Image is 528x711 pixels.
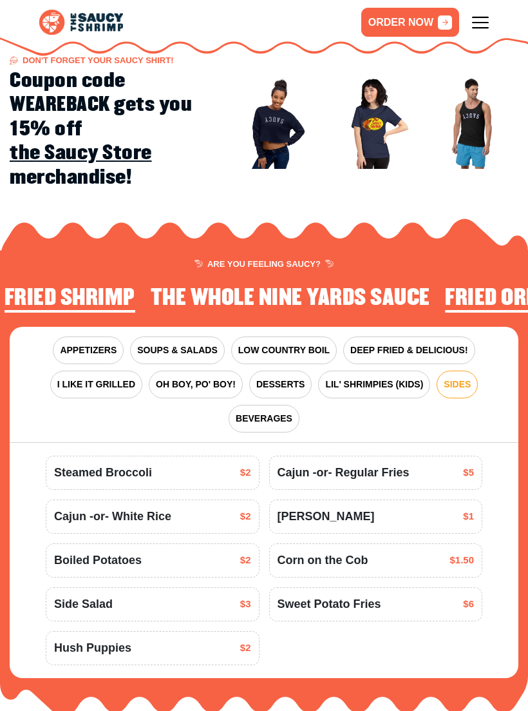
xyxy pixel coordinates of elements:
img: logo [39,10,123,35]
span: DESSERTS [256,378,305,391]
span: OH BOY, PO' BOY! [156,378,236,391]
li: 2 of 4 [151,286,430,314]
span: APPETIZERS [60,344,117,357]
span: Cajun -or- White Rice [54,508,171,525]
span: $3 [240,597,251,612]
img: Image 1 [228,77,319,169]
span: ARE YOU FEELING SAUCY? [194,260,334,268]
button: LOW COUNTRY BOIL [231,336,337,364]
span: $5 [463,465,474,480]
h2: Coupon code WEAREBACK gets you 15% off merchandise! [10,69,212,190]
span: Steamed Broccoli [54,464,152,482]
span: $1.50 [449,553,474,568]
span: DEEP FRIED & DELICIOUS! [350,344,468,357]
span: BEVERAGES [236,412,292,425]
button: I LIKE IT GRILLED [50,371,142,398]
span: $2 [240,641,251,656]
h2: The Whole Nine Yards Sauce [151,286,430,311]
button: BEVERAGES [229,405,299,433]
span: $2 [240,465,251,480]
span: Boiled Potatoes [54,552,142,569]
button: OH BOY, PO' BOY! [149,371,243,398]
button: APPETIZERS [53,336,124,364]
span: I LIKE IT GRILLED [57,378,135,391]
span: Side Salad [54,596,113,613]
button: DEEP FRIED & DELICIOUS! [343,336,475,364]
span: SOUPS & SALADS [137,344,217,357]
span: $2 [240,509,251,524]
span: LOW COUNTRY BOIL [238,344,330,357]
li: 1 of 4 [5,286,135,314]
a: ORDER NOW [361,8,459,37]
span: $6 [463,597,474,612]
span: LIL' SHRIMPIES (KIDS) [325,378,423,391]
span: $1 [463,509,474,524]
a: the Saucy Store [10,141,152,165]
span: Sweet Potato Fries [278,596,381,613]
span: $2 [240,553,251,568]
span: Hush Puppies [54,639,131,657]
img: Image 3 [427,77,518,169]
button: DESSERTS [249,371,312,398]
button: SOUPS & SALADS [130,336,224,364]
button: LIL' SHRIMPIES (KIDS) [318,371,430,398]
span: [PERSON_NAME] [278,508,375,525]
span: Don't forget your Saucy Shirt! [10,56,173,64]
span: Corn on the Cob [278,552,368,569]
img: Image 2 [327,77,419,169]
span: SIDES [444,378,471,391]
h2: Fried Shrimp [5,286,135,311]
span: Cajun -or- Regular Fries [278,464,410,482]
button: SIDES [437,371,478,398]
